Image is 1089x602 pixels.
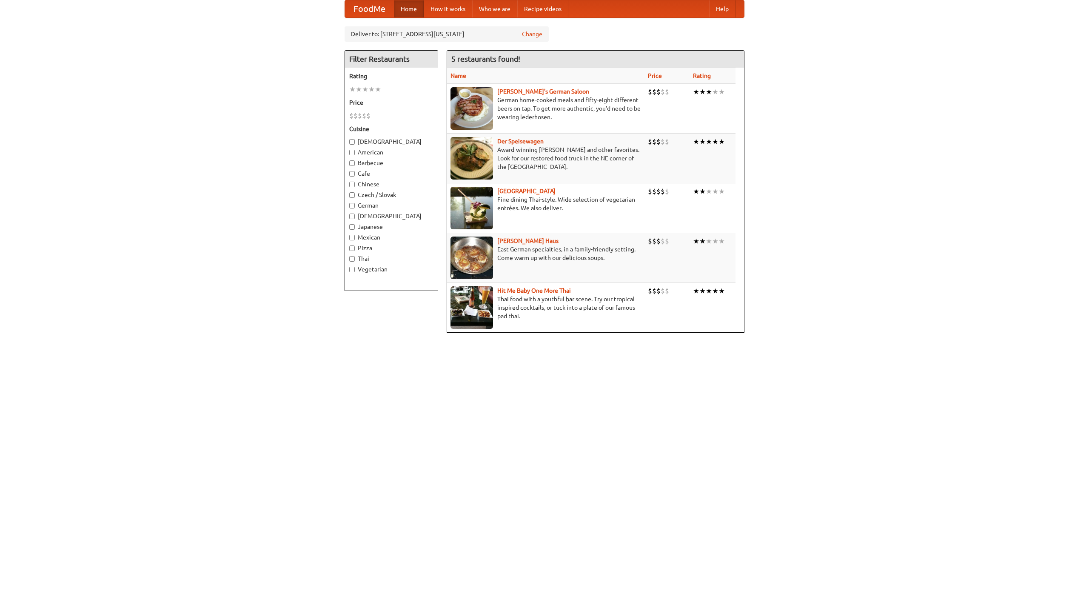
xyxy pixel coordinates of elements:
input: Vegetarian [349,267,355,272]
li: ★ [693,87,699,97]
li: ★ [706,286,712,296]
p: German home-cooked meals and fifty-eight different beers on tap. To get more authentic, you'd nee... [450,96,641,121]
li: $ [349,111,353,120]
label: [DEMOGRAPHIC_DATA] [349,137,433,146]
a: Hit Me Baby One More Thai [497,287,571,294]
li: $ [656,286,661,296]
li: ★ [712,87,718,97]
li: ★ [362,85,368,94]
li: ★ [699,87,706,97]
li: $ [366,111,371,120]
a: Recipe videos [517,0,568,17]
li: $ [648,286,652,296]
img: speisewagen.jpg [450,137,493,180]
li: $ [656,187,661,196]
input: Czech / Slovak [349,192,355,198]
li: $ [652,187,656,196]
input: Pizza [349,245,355,251]
a: Der Speisewagen [497,138,544,145]
label: Thai [349,254,433,263]
p: Award-winning [PERSON_NAME] and other favorites. Look for our restored food truck in the NE corne... [450,146,641,171]
li: $ [652,237,656,246]
li: $ [648,87,652,97]
a: Rating [693,72,711,79]
a: Home [394,0,424,17]
li: $ [665,87,669,97]
a: [PERSON_NAME]'s German Saloon [497,88,589,95]
li: ★ [706,87,712,97]
li: $ [353,111,358,120]
li: $ [656,237,661,246]
a: Name [450,72,466,79]
label: Czech / Slovak [349,191,433,199]
li: ★ [712,286,718,296]
label: Mexican [349,233,433,242]
li: $ [648,237,652,246]
li: ★ [718,237,725,246]
li: ★ [693,137,699,146]
li: $ [648,187,652,196]
input: Cafe [349,171,355,177]
li: $ [652,137,656,146]
img: babythai.jpg [450,286,493,329]
li: ★ [699,286,706,296]
label: [DEMOGRAPHIC_DATA] [349,212,433,220]
li: $ [661,237,665,246]
input: German [349,203,355,208]
input: Thai [349,256,355,262]
li: ★ [706,187,712,196]
li: $ [665,137,669,146]
li: ★ [718,87,725,97]
li: ★ [693,237,699,246]
h5: Rating [349,72,433,80]
img: esthers.jpg [450,87,493,130]
li: $ [648,137,652,146]
li: ★ [349,85,356,94]
p: Thai food with a youthful bar scene. Try our tropical inspired cocktails, or tuck into a plate of... [450,295,641,320]
input: [DEMOGRAPHIC_DATA] [349,214,355,219]
a: Help [709,0,736,17]
label: Vegetarian [349,265,433,274]
label: Chinese [349,180,433,188]
li: ★ [356,85,362,94]
a: How it works [424,0,472,17]
input: Japanese [349,224,355,230]
input: Barbecue [349,160,355,166]
p: East German specialties, in a family-friendly setting. Come warm up with our delicious soups. [450,245,641,262]
label: German [349,201,433,210]
li: ★ [712,137,718,146]
a: FoodMe [345,0,394,17]
li: ★ [718,286,725,296]
input: Chinese [349,182,355,187]
a: Who we are [472,0,517,17]
a: [GEOGRAPHIC_DATA] [497,188,556,194]
li: $ [358,111,362,120]
img: satay.jpg [450,187,493,229]
label: Cafe [349,169,433,178]
li: $ [665,286,669,296]
li: ★ [712,187,718,196]
a: [PERSON_NAME] Haus [497,237,559,244]
label: American [349,148,433,157]
a: Change [522,30,542,38]
li: $ [661,286,665,296]
li: ★ [693,286,699,296]
li: $ [652,87,656,97]
li: $ [661,137,665,146]
label: Japanese [349,223,433,231]
div: Deliver to: [STREET_ADDRESS][US_STATE] [345,26,549,42]
li: ★ [699,187,706,196]
li: $ [362,111,366,120]
li: $ [652,286,656,296]
p: Fine dining Thai-style. Wide selection of vegetarian entrées. We also deliver. [450,195,641,212]
li: ★ [699,237,706,246]
input: Mexican [349,235,355,240]
h4: Filter Restaurants [345,51,438,68]
input: [DEMOGRAPHIC_DATA] [349,139,355,145]
li: ★ [712,237,718,246]
li: $ [661,187,665,196]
